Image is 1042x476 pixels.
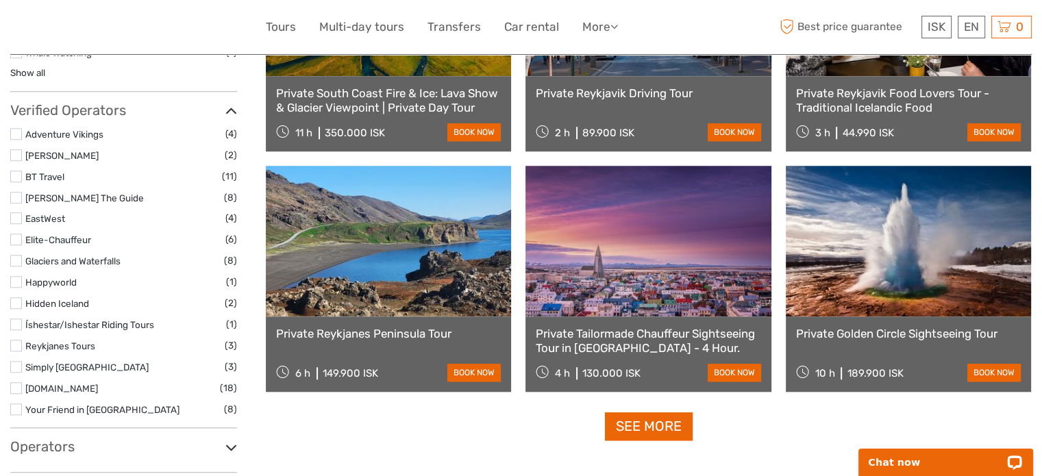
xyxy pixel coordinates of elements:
[582,367,641,379] div: 130.000 ISK
[25,298,89,309] a: Hidden Iceland
[849,433,1042,476] iframe: LiveChat chat widget
[928,20,945,34] span: ISK
[536,327,760,355] a: Private Tailormade Chauffeur Sightseeing Tour in [GEOGRAPHIC_DATA] - 4 Hour.
[796,86,1021,114] a: Private Reykjavik Food Lovers Tour - Traditional Icelandic Food
[226,316,237,332] span: (1)
[25,129,103,140] a: Adventure Vikings
[225,338,237,353] span: (3)
[582,17,618,37] a: More
[25,340,95,351] a: Reykjanes Tours
[842,127,893,139] div: 44.990 ISK
[224,190,237,205] span: (8)
[958,16,985,38] div: EN
[225,210,237,226] span: (4)
[25,150,99,161] a: [PERSON_NAME]
[555,367,570,379] span: 4 h
[222,168,237,184] span: (11)
[323,367,378,379] div: 149.900 ISK
[25,171,64,182] a: BT Travel
[504,17,559,37] a: Car rental
[555,127,570,139] span: 2 h
[605,412,693,440] a: See more
[226,274,237,290] span: (1)
[224,401,237,417] span: (8)
[967,364,1021,381] a: book now
[325,127,385,139] div: 350.000 ISK
[708,123,761,141] a: book now
[815,127,830,139] span: 3 h
[25,404,179,415] a: Your Friend in [GEOGRAPHIC_DATA]
[220,380,237,396] span: (18)
[225,231,237,247] span: (6)
[447,364,501,381] a: book now
[25,192,144,203] a: [PERSON_NAME] The Guide
[967,123,1021,141] a: book now
[25,362,149,373] a: Simply [GEOGRAPHIC_DATA]
[776,16,918,38] span: Best price guarantee
[25,234,91,245] a: Elite-Chauffeur
[427,17,481,37] a: Transfers
[10,438,237,455] h3: Operators
[25,47,92,58] a: Whale Watching
[25,213,65,224] a: EastWest
[25,319,154,330] a: Íshestar/Ishestar Riding Tours
[224,253,237,268] span: (8)
[796,327,1021,340] a: Private Golden Circle Sightseeing Tour
[276,86,501,114] a: Private South Coast Fire & Ice: Lava Show & Glacier Viewpoint | Private Day Tour
[847,367,903,379] div: 189.900 ISK
[1014,20,1026,34] span: 0
[708,364,761,381] a: book now
[319,17,404,37] a: Multi-day tours
[536,86,760,100] a: Private Reykjavik Driving Tour
[266,17,296,37] a: Tours
[276,327,501,340] a: Private Reykjanes Peninsula Tour
[295,127,312,139] span: 11 h
[25,383,98,394] a: [DOMAIN_NAME]
[225,295,237,311] span: (2)
[295,367,310,379] span: 6 h
[225,359,237,375] span: (3)
[815,367,834,379] span: 10 h
[582,127,634,139] div: 89.900 ISK
[25,255,121,266] a: Glaciers and Waterfalls
[225,126,237,142] span: (4)
[10,102,237,118] h3: Verified Operators
[25,277,77,288] a: Happyworld
[10,67,45,78] a: Show all
[225,147,237,163] span: (2)
[447,123,501,141] a: book now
